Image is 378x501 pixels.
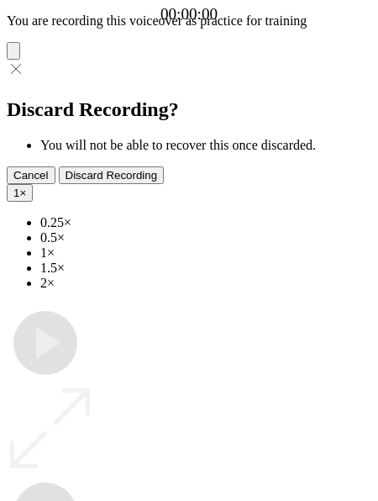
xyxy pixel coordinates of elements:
li: 1× [40,245,371,261]
button: Cancel [7,166,55,184]
span: 1 [13,187,19,199]
p: You are recording this voiceover as practice for training [7,13,371,29]
h2: Discard Recording? [7,98,371,121]
li: You will not be able to recover this once discarded. [40,138,371,153]
li: 0.25× [40,215,371,230]
li: 0.5× [40,230,371,245]
button: 1× [7,184,33,202]
button: Discard Recording [59,166,165,184]
a: 00:00:00 [160,5,218,24]
li: 1.5× [40,261,371,276]
li: 2× [40,276,371,291]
